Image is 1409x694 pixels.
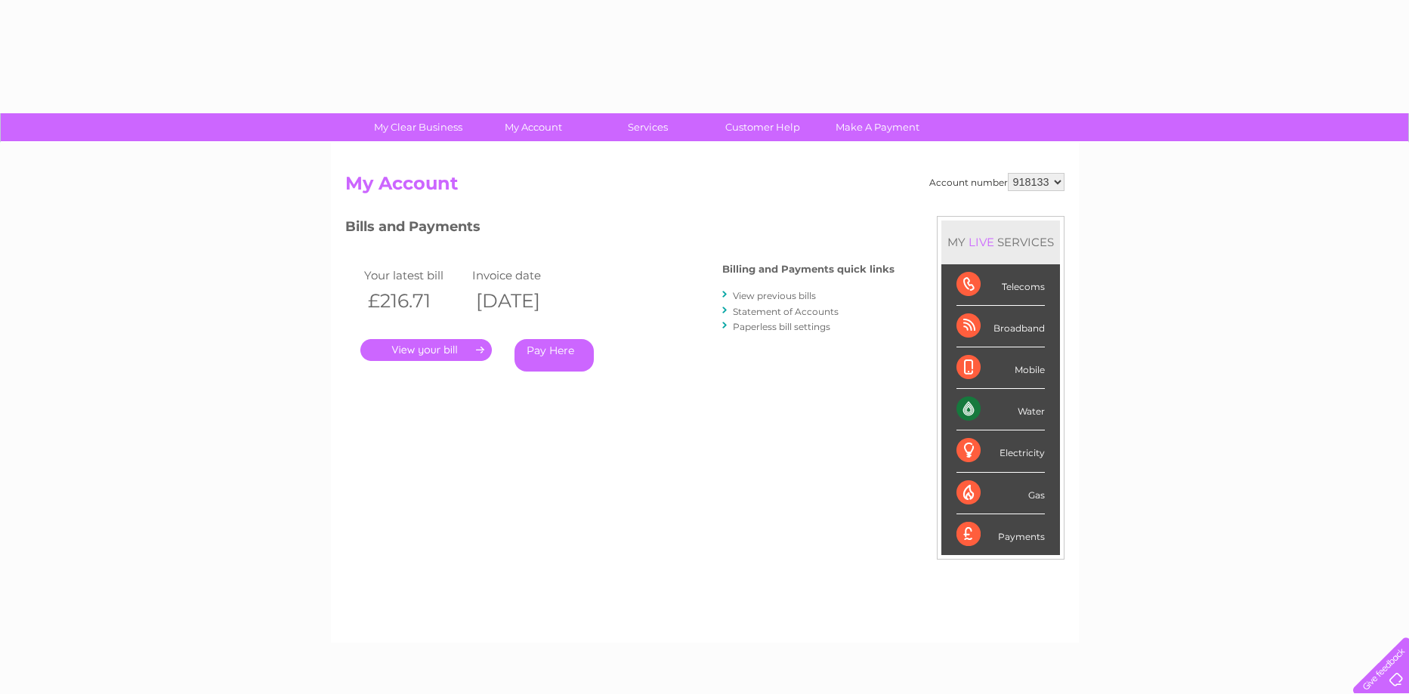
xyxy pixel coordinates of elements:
td: Invoice date [468,265,577,285]
div: Account number [929,173,1064,191]
a: . [360,339,492,361]
a: Pay Here [514,339,594,372]
a: Make A Payment [815,113,940,141]
div: MY SERVICES [941,221,1060,264]
div: Gas [956,473,1045,514]
a: Services [586,113,710,141]
th: £216.71 [360,285,469,316]
h4: Billing and Payments quick links [722,264,895,275]
a: Statement of Accounts [733,306,839,317]
a: Paperless bill settings [733,321,830,332]
div: Payments [956,514,1045,555]
div: Electricity [956,430,1045,472]
a: My Account [471,113,595,141]
td: Your latest bill [360,265,469,285]
div: Telecoms [956,264,1045,306]
div: Water [956,389,1045,430]
a: Customer Help [700,113,825,141]
div: Broadband [956,306,1045,347]
h2: My Account [345,173,1064,202]
a: My Clear Business [356,113,480,141]
div: Mobile [956,347,1045,389]
a: View previous bills [733,290,816,301]
div: LIVE [966,235,997,249]
h3: Bills and Payments [345,216,895,242]
th: [DATE] [468,285,577,316]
